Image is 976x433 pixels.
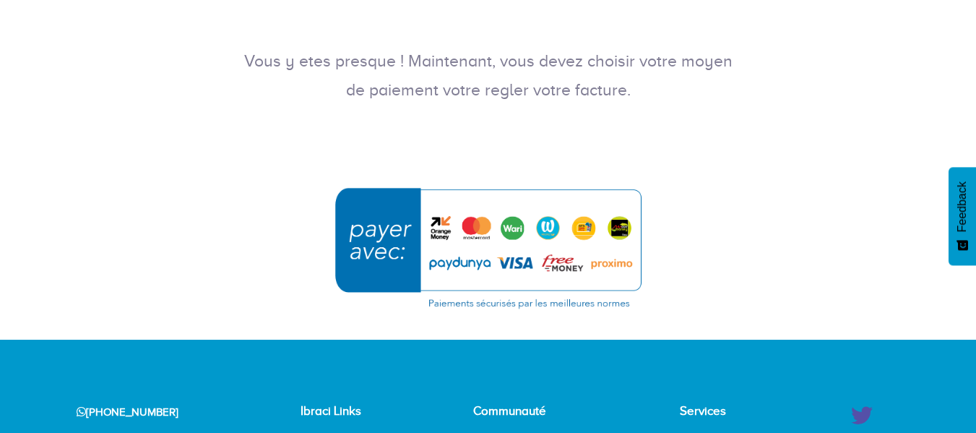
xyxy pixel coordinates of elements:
h4: Communauté [473,405,573,419]
h4: Ibraci Links [301,405,394,419]
img: Choisissez cette option pour continuer avec l'un de ces moyens de paiement : PayDunya, Yup Money,... [326,178,651,318]
p: Vous y etes presque ! Maintenant, vous devez choisir votre moyen de paiement votre regler votre f... [243,47,734,105]
iframe: Drift Widget Chat Controller [904,361,959,416]
div: [PHONE_NUMBER] [59,394,267,431]
button: Feedback - Afficher l’enquête [949,167,976,265]
span: Feedback [956,181,969,232]
h4: Services [680,405,789,419]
